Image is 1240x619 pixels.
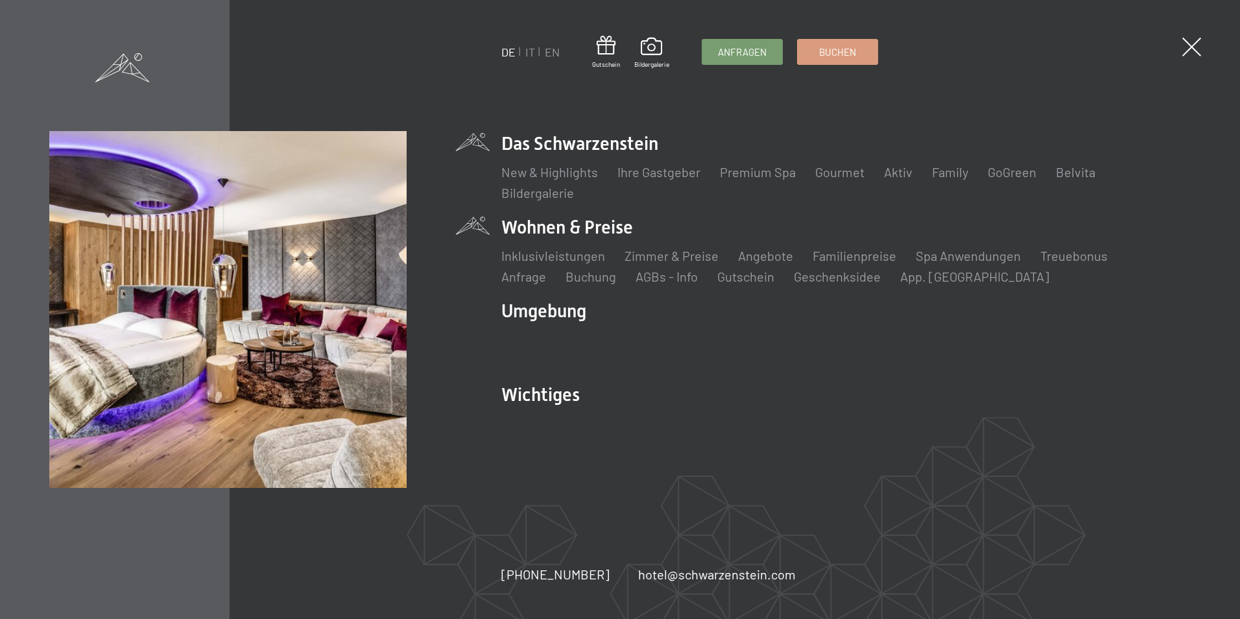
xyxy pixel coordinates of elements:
a: Anfragen [702,40,782,64]
span: Gutschein [592,60,620,69]
span: Buchen [819,45,856,59]
a: Gourmet [815,164,864,180]
a: Family [932,164,968,180]
a: New & Highlights [501,164,598,180]
a: Inklusivleistungen [501,248,605,263]
a: Buchung [566,269,616,284]
a: Familienpreise [813,248,896,263]
a: Zimmer & Preise [625,248,719,263]
a: Premium Spa [720,164,796,180]
a: EN [545,45,560,59]
a: Spa Anwendungen [916,248,1021,263]
a: Gutschein [592,36,620,69]
a: Angebote [738,248,793,263]
a: Bildergalerie [501,185,574,200]
a: DE [501,45,516,59]
a: Ihre Gastgeber [617,164,700,180]
a: Belvita [1056,164,1095,180]
a: AGBs - Info [636,269,698,284]
a: GoGreen [988,164,1036,180]
a: IT [525,45,535,59]
a: Aktiv [884,164,912,180]
a: Buchen [798,40,877,64]
a: Anfrage [501,269,546,284]
span: [PHONE_NUMBER] [501,566,610,582]
a: App. [GEOGRAPHIC_DATA] [900,269,1049,284]
span: Anfragen [718,45,767,59]
a: Bildergalerie [634,38,669,69]
a: hotel@schwarzenstein.com [638,565,796,583]
a: Treuebonus [1040,248,1108,263]
a: [PHONE_NUMBER] [501,565,610,583]
a: Gutschein [717,269,774,284]
span: Bildergalerie [634,60,669,69]
a: Geschenksidee [794,269,881,284]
